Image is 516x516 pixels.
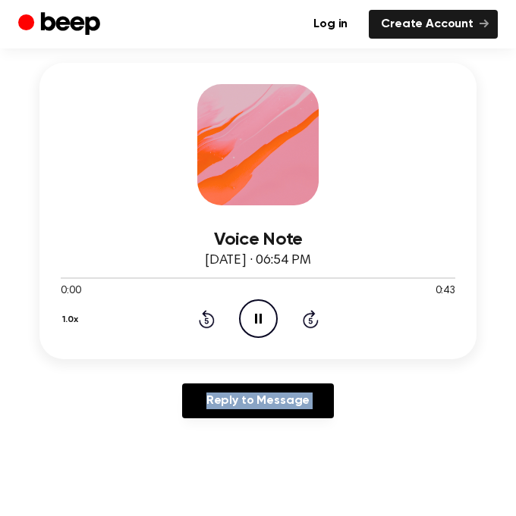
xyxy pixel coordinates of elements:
[205,254,311,267] span: [DATE] · 06:54 PM
[61,230,455,250] h3: Voice Note
[18,10,104,39] a: Beep
[369,10,498,39] a: Create Account
[61,283,80,299] span: 0:00
[301,10,360,39] a: Log in
[61,307,84,333] button: 1.0x
[436,283,455,299] span: 0:43
[182,383,334,418] a: Reply to Message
